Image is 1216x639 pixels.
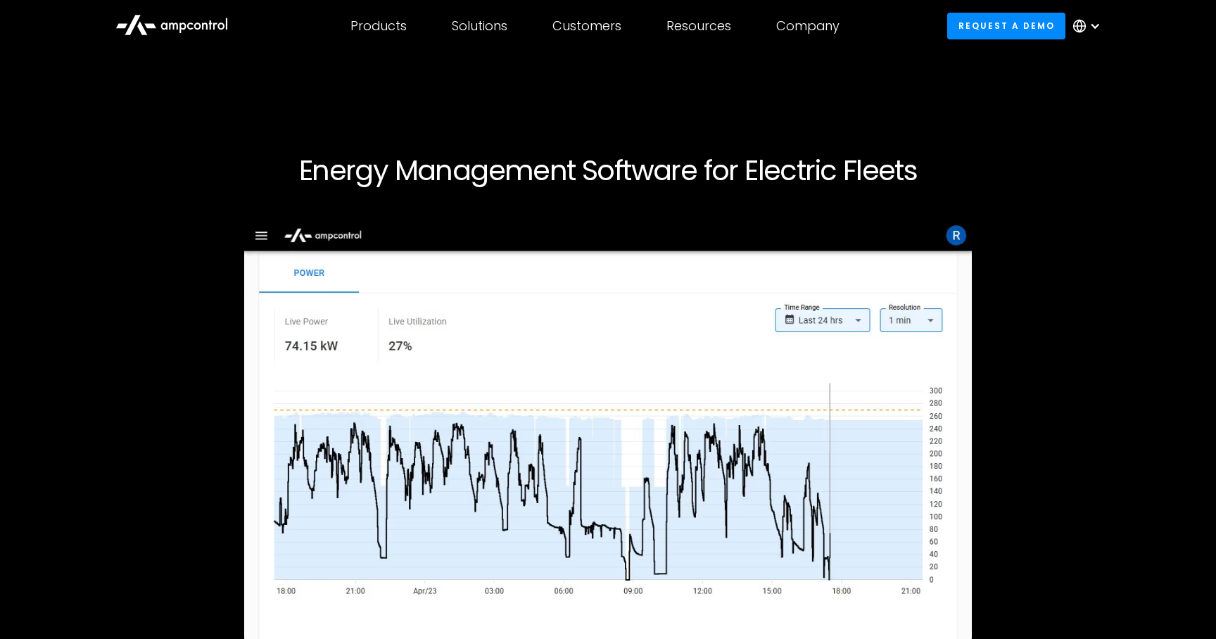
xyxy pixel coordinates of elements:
div: Products [350,18,407,34]
a: Request a demo [947,13,1065,39]
div: Company [776,18,840,34]
div: Resources [666,18,731,34]
div: Customers [552,18,621,34]
div: Solutions [452,18,507,34]
h1: Energy Management Software for Electric Fleets [180,153,1036,187]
